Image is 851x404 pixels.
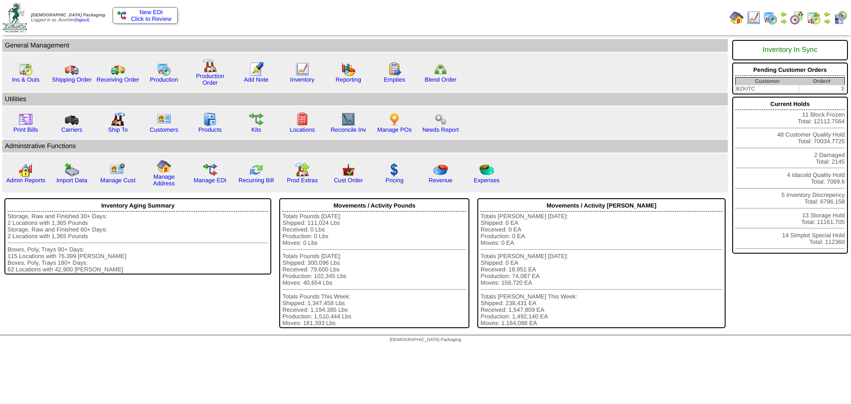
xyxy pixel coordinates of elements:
[433,62,448,76] img: network.png
[6,177,45,184] a: Admin Reports
[807,11,821,25] img: calendarinout.gif
[110,163,126,177] img: managecust.png
[386,177,404,184] a: Pricing
[140,9,163,16] span: New EDI
[12,76,39,83] a: Ins & Outs
[474,177,500,184] a: Expenses
[19,112,33,126] img: invoice2.gif
[763,11,777,25] img: calendarprod.gif
[52,76,92,83] a: Shipping Order
[387,62,402,76] img: workorder.gif
[735,85,799,93] td: BZKITC
[387,112,402,126] img: po.png
[433,112,448,126] img: workflow.png
[157,112,171,126] img: customers.gif
[150,76,178,83] a: Production
[480,200,722,212] div: Movements / Activity [PERSON_NAME]
[196,73,224,86] a: Production Order
[61,126,82,133] a: Carriers
[341,112,355,126] img: line_graph2.gif
[74,18,90,23] a: (logout)
[377,126,412,133] a: Manage POs
[194,177,226,184] a: Manage EDI
[799,78,845,85] th: Order#
[287,177,318,184] a: Prod Extras
[341,62,355,76] img: graph.gif
[336,76,361,83] a: Reporting
[8,200,268,212] div: Inventory Aging Summary
[203,163,217,177] img: edi.gif
[244,76,269,83] a: Add Note
[117,16,173,22] span: Click to Review
[480,213,722,326] div: Totals [PERSON_NAME] [DATE]: Shipped: 0 EA Received: 0 EA Production: 0 EA Moves: 0 EA Totals [PE...
[790,11,804,25] img: calendarblend.gif
[331,126,366,133] a: Reconcile Inv
[480,163,494,177] img: pie_chart2.png
[730,11,744,25] img: home.gif
[199,126,222,133] a: Products
[19,163,33,177] img: graph2.png
[153,173,175,187] a: Manage Address
[425,76,457,83] a: Blend Order
[31,13,105,23] span: Logged in as Jkoehler
[390,337,461,342] span: [DEMOGRAPHIC_DATA] Packaging
[387,163,402,177] img: dollar.gif
[117,11,126,20] img: ediSmall.gif
[735,42,845,59] div: Inventory In Sync
[203,112,217,126] img: cabinet.gif
[341,163,355,177] img: cust_order.png
[108,126,128,133] a: Ship To
[157,159,171,173] img: home.gif
[384,76,405,83] a: Empties
[100,177,135,184] a: Manage Cust
[433,163,448,177] img: pie_chart.png
[282,200,466,212] div: Movements / Activity Pounds
[97,76,139,83] a: Receiving Order
[3,3,27,32] img: zoroco-logo-small.webp
[65,163,79,177] img: import.gif
[833,11,847,25] img: calendarcustomer.gif
[295,163,309,177] img: prodextras.gif
[735,64,845,76] div: Pending Customer Orders
[735,98,845,110] div: Current Holds
[746,11,761,25] img: line_graph.gif
[117,9,173,22] a: New EDI Click to Review
[824,11,831,18] img: arrowleft.gif
[2,93,728,106] td: Utilities
[111,62,125,76] img: truck2.gif
[249,112,263,126] img: workflow.gif
[824,18,831,25] img: arrowright.gif
[13,126,38,133] a: Print Bills
[249,163,263,177] img: reconcile.gif
[2,39,728,52] td: General Management
[65,112,79,126] img: truck3.gif
[429,177,452,184] a: Revenue
[282,213,466,326] div: Totals Pounds [DATE]: Shipped: 111,024 Lbs Received: 0 Lbs Production: 0 Lbs Moves: 0 Lbs Totals ...
[334,177,363,184] a: Cust Order
[295,112,309,126] img: locations.gif
[19,62,33,76] img: calendarinout.gif
[735,78,799,85] th: Customer
[799,85,845,93] td: 3
[422,126,459,133] a: Needs Report
[238,177,273,184] a: Recurring Bill
[251,126,261,133] a: Kits
[295,62,309,76] img: line_graph.gif
[65,62,79,76] img: truck.gif
[780,11,787,18] img: arrowleft.gif
[56,177,87,184] a: Import Data
[157,62,171,76] img: calendarprod.gif
[249,62,263,76] img: orders.gif
[31,13,105,18] span: [DEMOGRAPHIC_DATA] Packaging
[150,126,178,133] a: Customers
[780,18,787,25] img: arrowright.gif
[111,112,125,126] img: factory2.gif
[732,97,848,254] div: 11 Block Frozen Total: 12112.7564 48 Customer Quality Hold Total: 70034.7725 2 Damaged Total: 214...
[2,140,728,153] td: Adminstrative Functions
[8,213,268,273] div: Storage, Raw and Finished 30+ Days: 2 Locations with 1,365 Pounds Storage, Raw and Finished 60+ D...
[289,126,315,133] a: Locations
[203,59,217,73] img: factory.gif
[290,76,315,83] a: Inventory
